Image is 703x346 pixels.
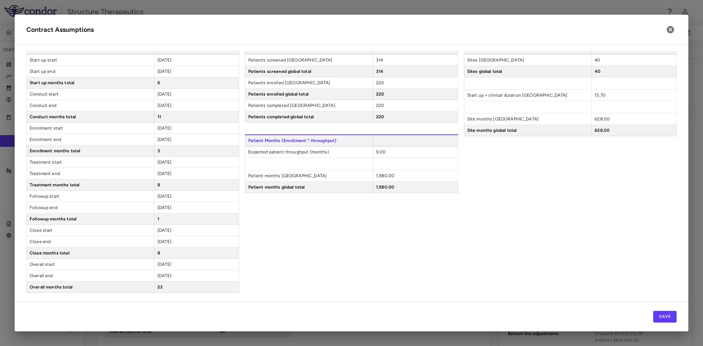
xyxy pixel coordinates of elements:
[157,103,172,108] span: [DATE]
[157,80,160,85] span: 6
[27,248,154,258] span: Close months total
[27,191,154,202] span: Followup start
[157,69,172,74] span: [DATE]
[376,69,383,74] span: 314
[376,57,383,63] span: 314
[464,66,592,77] span: Sites global total
[376,185,394,190] span: 1,980.00
[245,66,373,77] span: Patients screened global total
[245,146,373,157] span: Expected patient throughput (months)
[27,111,154,122] span: Conduct months total
[27,179,154,190] span: Treatment months total
[157,137,172,142] span: [DATE]
[245,55,373,66] span: Patients screened [GEOGRAPHIC_DATA]
[653,311,677,323] button: Save
[245,100,373,111] span: Patients completed [GEOGRAPHIC_DATA]
[464,55,592,66] span: Sites [GEOGRAPHIC_DATA]
[27,225,154,236] span: Close start
[245,170,373,181] span: Patient months [GEOGRAPHIC_DATA]
[157,228,172,233] span: [DATE]
[464,90,592,101] span: Start up + clinical duration [GEOGRAPHIC_DATA]
[376,114,384,119] span: 220
[27,282,154,293] span: Overall months total
[27,134,154,145] span: Enrollment end
[376,149,386,155] span: 9.00
[157,114,161,119] span: 11
[27,77,154,88] span: Start up months total
[27,145,154,156] span: Enrollment months total
[595,57,600,63] span: 40
[376,173,394,178] span: 1,980.00
[27,123,154,134] span: Enrollment start
[376,92,384,97] span: 220
[157,182,160,187] span: 8
[27,270,154,281] span: Overall end
[376,80,384,85] span: 220
[595,128,610,133] span: 628.00
[157,250,160,256] span: 8
[157,148,160,153] span: 3
[157,262,172,267] span: [DATE]
[157,171,172,176] span: [DATE]
[245,182,373,193] span: Patient months global total
[245,111,373,122] span: Patients completed global total
[27,202,154,213] span: Followup end
[595,69,600,74] span: 40
[27,157,154,168] span: Treatment start
[157,194,172,199] span: [DATE]
[157,126,172,131] span: [DATE]
[27,66,154,77] span: Start up end
[27,213,154,224] span: Followup months total
[27,259,154,270] span: Overall start
[245,135,373,146] span: Patient Months (Enrollment * throughput)
[27,100,154,111] span: Conduct end
[27,55,154,66] span: Start up start
[157,92,172,97] span: [DATE]
[157,239,172,244] span: [DATE]
[595,93,606,98] span: 15.70
[595,116,610,122] span: 628.00
[245,89,373,100] span: Patients enrolled global total
[157,160,172,165] span: [DATE]
[376,103,384,108] span: 220
[157,273,172,278] span: [DATE]
[157,57,172,63] span: [DATE]
[27,236,154,247] span: Close end
[157,284,163,290] span: 23
[27,168,154,179] span: Treatment end
[26,25,94,35] div: Contract Assumptions
[464,125,592,136] span: Site months global total
[157,216,159,222] span: 1
[157,205,172,210] span: [DATE]
[245,77,373,88] span: Patients enrolled [GEOGRAPHIC_DATA]
[464,114,592,124] span: Site months [GEOGRAPHIC_DATA]
[27,89,154,100] span: Conduct start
